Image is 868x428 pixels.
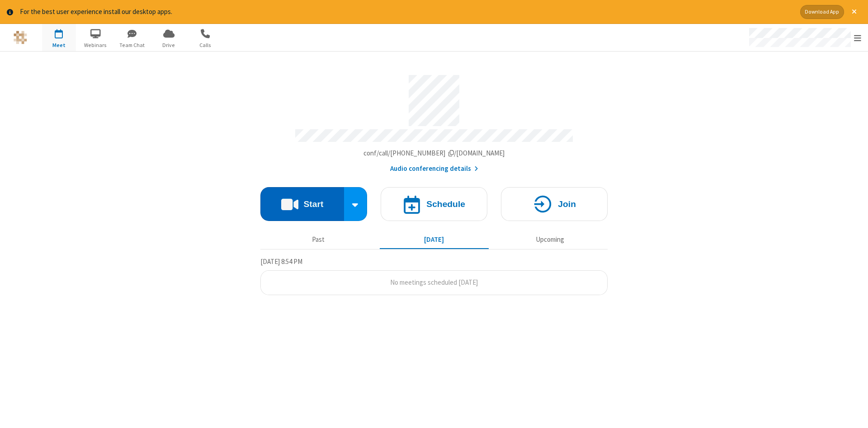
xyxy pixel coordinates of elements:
[152,41,186,49] span: Drive
[363,149,505,157] span: Copy my meeting room link
[260,68,608,174] section: Account details
[390,278,478,287] span: No meetings scheduled [DATE]
[303,200,323,208] h4: Start
[344,187,368,221] div: Start conference options
[189,41,222,49] span: Calls
[847,5,861,19] button: Close alert
[381,187,487,221] button: Schedule
[42,41,76,49] span: Meet
[260,257,302,266] span: [DATE] 8:54 PM
[390,164,478,174] button: Audio conferencing details
[14,31,27,44] img: QA Selenium DO NOT DELETE OR CHANGE
[79,41,113,49] span: Webinars
[495,231,604,249] button: Upcoming
[264,231,373,249] button: Past
[260,187,344,221] button: Start
[558,200,576,208] h4: Join
[363,148,505,159] button: Copy my meeting room linkCopy my meeting room link
[800,5,844,19] button: Download App
[380,231,489,249] button: [DATE]
[741,24,868,51] div: Open menu
[115,41,149,49] span: Team Chat
[3,24,37,51] button: Logo
[20,7,793,17] div: For the best user experience install our desktop apps.
[260,256,608,295] section: Today's Meetings
[501,187,608,221] button: Join
[426,200,465,208] h4: Schedule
